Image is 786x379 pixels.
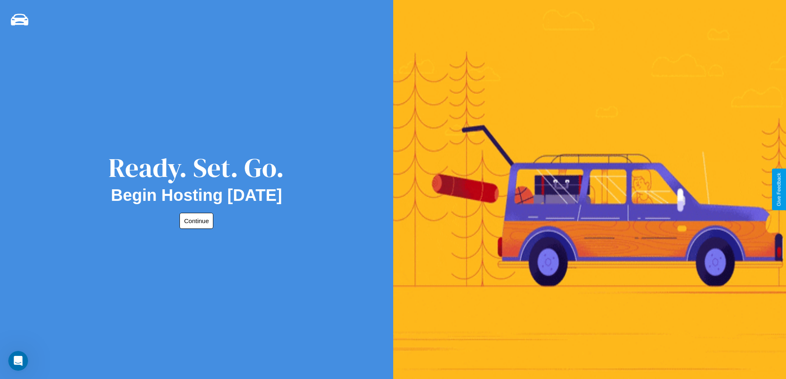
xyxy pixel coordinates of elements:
h2: Begin Hosting [DATE] [111,186,282,205]
button: Continue [179,213,213,229]
iframe: Intercom live chat [8,351,28,371]
div: Ready. Set. Go. [109,149,284,186]
div: Give Feedback [776,173,782,206]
